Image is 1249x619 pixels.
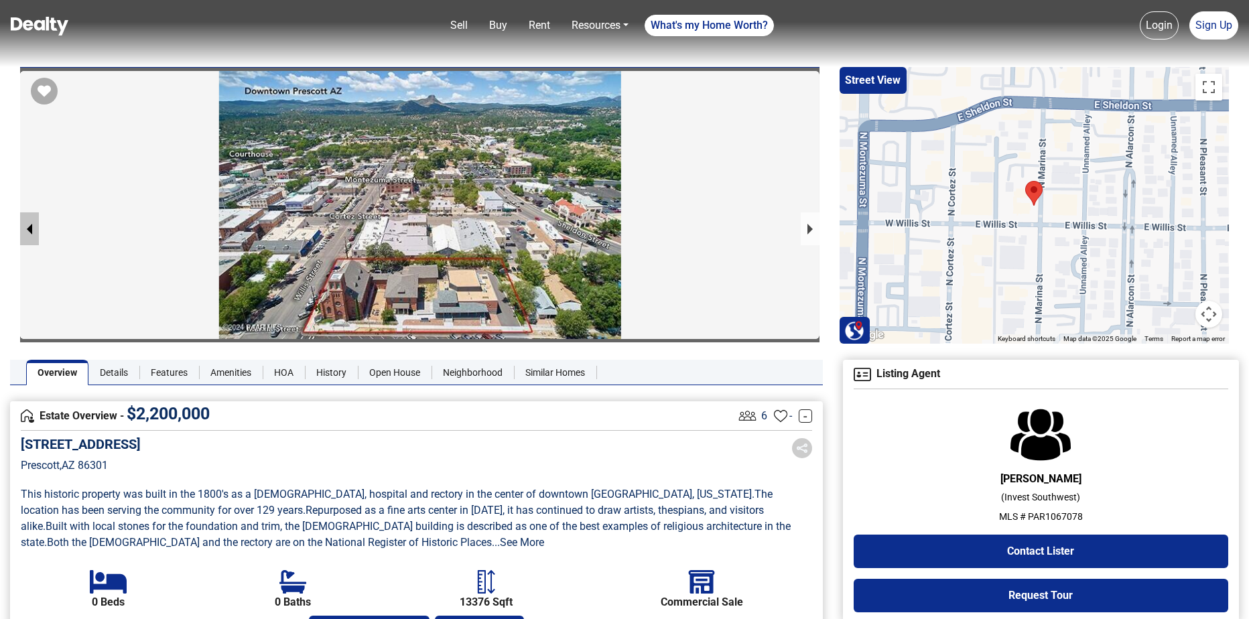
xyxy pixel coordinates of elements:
img: Agent [1010,408,1071,462]
span: This historic property was built in the 1800's as a [DEMOGRAPHIC_DATA], hospital and rectory in t... [21,488,754,500]
h4: Estate Overview - [21,409,736,423]
a: Details [88,360,139,385]
a: Features [139,360,199,385]
a: Sign Up [1189,11,1238,40]
a: History [305,360,358,385]
button: Keyboard shortcuts [998,334,1055,344]
span: 6 [761,408,767,424]
button: Map camera controls [1195,301,1222,328]
p: MLS # PAR1067078 [854,510,1228,524]
b: 0 Baths [275,596,311,608]
span: $ 2,200,000 [127,404,210,423]
p: Prescott , AZ 86301 [21,458,141,474]
a: Open House [358,360,432,385]
span: Repurposed as a fine arts center in [DATE], it has continued to draw artists, thespians, and visi... [21,504,767,533]
b: 13376 Sqft [460,596,513,608]
a: Similar Homes [514,360,596,385]
a: Amenities [199,360,263,385]
button: Toggle fullscreen view [1195,74,1222,100]
img: Favourites [774,409,787,423]
img: Overview [21,409,34,423]
h6: [PERSON_NAME] [854,472,1228,485]
b: Commercial Sale [661,596,743,608]
a: ...See More [492,536,544,549]
img: Search Homes at Dealty [844,320,864,340]
button: Request Tour [854,579,1228,612]
button: previous slide / item [20,212,39,245]
a: Resources [566,12,634,39]
button: next slide / item [801,212,819,245]
a: HOA [263,360,305,385]
span: Both the [DEMOGRAPHIC_DATA] and the rectory are on the National Register of Historic Places [47,536,492,549]
a: What's my Home Worth? [645,15,774,36]
a: Sell [445,12,473,39]
img: Dealty - Buy, Sell & Rent Homes [11,17,68,36]
a: Neighborhood [432,360,514,385]
a: - [799,409,812,423]
a: Rent [523,12,555,39]
button: Contact Lister [854,535,1228,568]
span: Built with local stones for the foundation and trim, the [DEMOGRAPHIC_DATA] building is described... [21,520,793,549]
img: Agent [854,368,871,381]
button: Street View [840,67,907,94]
a: Overview [26,360,88,385]
a: Login [1140,11,1179,40]
p: ( Invest Southwest ) [854,490,1228,504]
h5: [STREET_ADDRESS] [21,436,141,452]
a: Report a map error [1171,335,1225,342]
a: Terms (opens in new tab) [1144,335,1163,342]
span: - [789,408,792,424]
iframe: Intercom live chat [1203,573,1236,606]
img: Listing View [736,404,759,427]
a: Buy [484,12,513,39]
h4: Listing Agent [854,368,1228,381]
span: Map data ©2025 Google [1063,335,1136,342]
